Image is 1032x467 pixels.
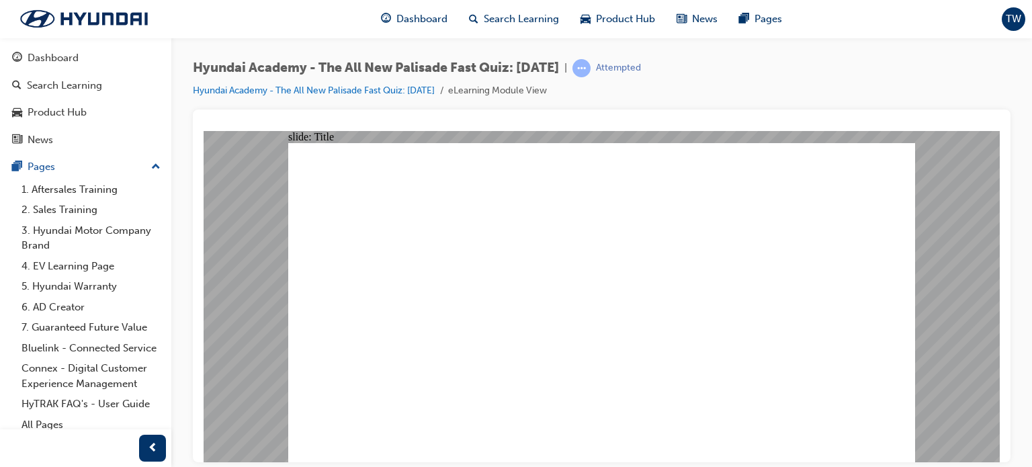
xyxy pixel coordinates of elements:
[16,317,166,338] a: 7. Guaranteed Future Value
[5,43,166,155] button: DashboardSearch LearningProduct HubNews
[28,132,53,148] div: News
[596,11,655,27] span: Product Hub
[739,11,749,28] span: pages-icon
[5,155,166,179] button: Pages
[728,5,793,33] a: pages-iconPages
[16,358,166,394] a: Connex - Digital Customer Experience Management
[27,78,102,93] div: Search Learning
[12,161,22,173] span: pages-icon
[12,80,21,92] span: search-icon
[193,85,435,96] a: Hyundai Academy - The All New Palisade Fast Quiz: [DATE]
[692,11,718,27] span: News
[5,73,166,98] a: Search Learning
[16,200,166,220] a: 2. Sales Training
[484,11,559,27] span: Search Learning
[396,11,447,27] span: Dashboard
[1002,7,1025,31] button: TW
[1006,11,1021,27] span: TW
[5,46,166,71] a: Dashboard
[580,11,591,28] span: car-icon
[193,60,559,76] span: Hyundai Academy - The All New Palisade Fast Quiz: [DATE]
[5,128,166,153] a: News
[16,415,166,435] a: All Pages
[572,59,591,77] span: learningRecordVerb_ATTEMPT-icon
[148,440,158,457] span: prev-icon
[469,11,478,28] span: search-icon
[381,11,391,28] span: guage-icon
[12,107,22,119] span: car-icon
[448,83,547,99] li: eLearning Module View
[28,105,87,120] div: Product Hub
[28,159,55,175] div: Pages
[755,11,782,27] span: Pages
[16,394,166,415] a: HyTRAK FAQ's - User Guide
[666,5,728,33] a: news-iconNews
[370,5,458,33] a: guage-iconDashboard
[596,62,641,75] div: Attempted
[564,60,567,76] span: |
[16,179,166,200] a: 1. Aftersales Training
[16,220,166,256] a: 3. Hyundai Motor Company Brand
[12,52,22,65] span: guage-icon
[570,5,666,33] a: car-iconProduct Hub
[458,5,570,33] a: search-iconSearch Learning
[16,297,166,318] a: 6. AD Creator
[16,338,166,359] a: Bluelink - Connected Service
[16,256,166,277] a: 4. EV Learning Page
[12,134,22,146] span: news-icon
[16,276,166,297] a: 5. Hyundai Warranty
[151,159,161,176] span: up-icon
[5,100,166,125] a: Product Hub
[28,50,79,66] div: Dashboard
[7,5,161,33] img: Trak
[677,11,687,28] span: news-icon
